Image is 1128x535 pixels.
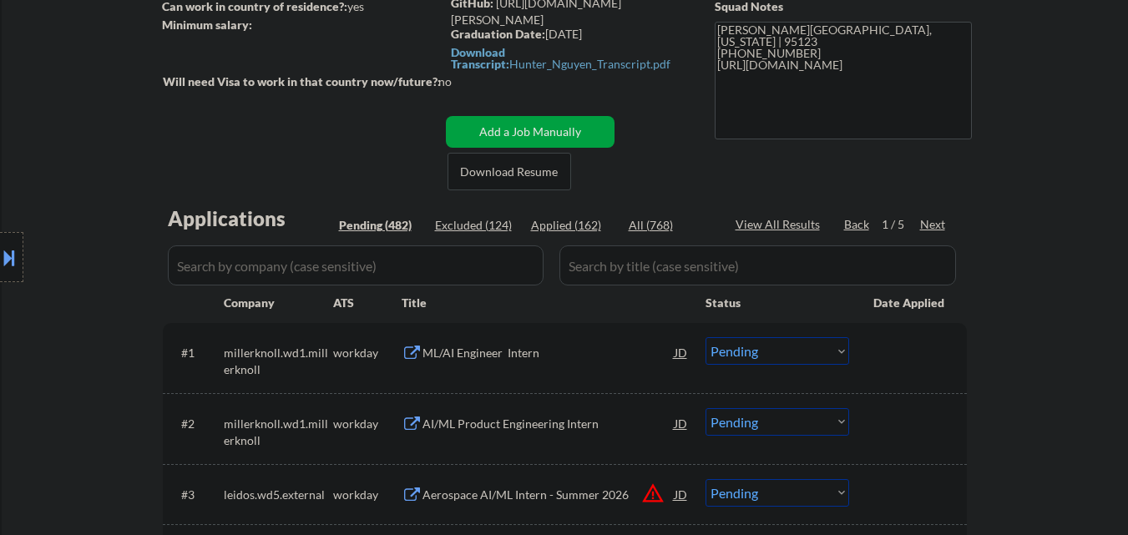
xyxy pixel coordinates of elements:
[629,217,712,234] div: All (768)
[451,46,683,70] a: Download Transcript:Hunter_Nguyen_Transcript.pdf
[333,416,402,432] div: workday
[224,487,333,503] div: leidos.wd5.external
[673,408,690,438] div: JD
[181,487,210,503] div: #3
[706,287,849,317] div: Status
[181,416,210,432] div: #2
[446,116,615,148] button: Add a Job Manually
[844,216,871,233] div: Back
[448,153,571,190] button: Download Resume
[873,295,947,311] div: Date Applied
[224,416,333,448] div: millerknoll.wd1.millerknoll
[673,479,690,509] div: JD
[333,295,402,311] div: ATS
[882,216,920,233] div: 1 / 5
[333,487,402,503] div: workday
[736,216,825,233] div: View All Results
[438,73,486,90] div: no
[531,217,615,234] div: Applied (162)
[333,345,402,361] div: workday
[641,482,665,505] button: warning_amber
[435,217,518,234] div: Excluded (124)
[422,416,675,432] div: AI/ML Product Engineering Intern
[451,27,545,41] strong: Graduation Date:
[422,487,675,503] div: Aerospace AI/ML Intern - Summer 2026
[451,45,509,71] strong: Download Transcript:
[162,18,252,32] strong: Minimum salary:
[402,295,690,311] div: Title
[559,245,956,285] input: Search by title (case sensitive)
[339,217,422,234] div: Pending (482)
[422,345,675,361] div: ML/AI Engineer Intern
[168,245,544,285] input: Search by company (case sensitive)
[920,216,947,233] div: Next
[451,47,683,70] div: Hunter_Nguyen_Transcript.pdf
[673,337,690,367] div: JD
[163,74,441,88] strong: Will need Visa to work in that country now/future?:
[451,26,687,43] div: [DATE]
